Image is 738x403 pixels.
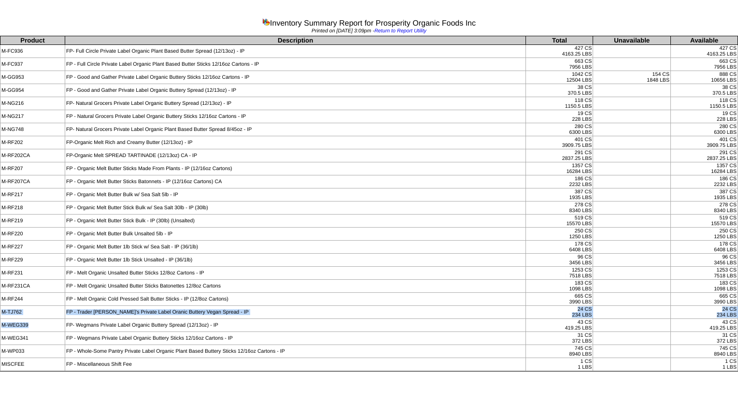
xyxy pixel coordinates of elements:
[65,293,526,306] td: FP - Melt Organic Cold Pressed Salt Butter Sticks - IP (12/8oz Cartons)
[526,188,593,201] td: 387 CS 1935 LBS
[671,306,738,319] td: 24 CS 234 LBS
[0,188,65,201] td: M-RF217
[526,110,593,123] td: 19 CS 228 LBS
[65,58,526,71] td: FP - Full Circle Private Label Organic Plant Based Butter Sticks 12/16oz Cartons - IP
[671,332,738,345] td: 31 CS 372 LBS
[526,332,593,345] td: 31 CS 372 LBS
[0,332,65,345] td: M-WEG341
[65,162,526,175] td: FP - Organic Melt Butter Sticks Made From Plants - IP (12/16oz Cartons)
[526,97,593,110] td: 118 CS 1150.5 LBS
[0,71,65,84] td: M-GG953
[0,84,65,97] td: M-GG954
[65,110,526,123] td: FP - Natural Grocers Private Label Organic Buttery Sticks 12/16oz Cartons - IP
[526,267,593,280] td: 1253 CS 7518 LBS
[526,241,593,254] td: 178 CS 6408 LBS
[0,241,65,254] td: M-RF227
[671,293,738,306] td: 665 CS 3990 LBS
[526,293,593,306] td: 665 CS 3990 LBS
[671,71,738,84] td: 888 CS 10656 LBS
[65,71,526,84] td: FP - Good and Gather Private Label Organic Buttery Sticks 12/16oz Cartons - IP
[671,358,738,371] td: 1 CS 1 LBS
[526,228,593,241] td: 250 CS 1250 LBS
[526,254,593,267] td: 96 CS 3456 LBS
[0,267,65,280] td: M-RF231
[526,215,593,228] td: 519 CS 15570 LBS
[526,319,593,332] td: 43 CS 419.25 LBS
[526,358,593,371] td: 1 CS 1 LBS
[671,215,738,228] td: 519 CS 15570 LBS
[671,267,738,280] td: 1253 CS 7518 LBS
[671,319,738,332] td: 43 CS 419.25 LBS
[65,149,526,162] td: FP-Organic Melt SPREAD TARTINADE (12/13oz) CA - IP
[526,280,593,293] td: 183 CS 1098 LBS
[65,84,526,97] td: FP - Good and Gather Private Label Organic Buttery Spread (12/13oz) - IP
[0,254,65,267] td: M-RF229
[65,332,526,345] td: FP - Wegmans Private Label Organic Buttery Sticks 12/16oz Cartons - IP
[65,254,526,267] td: FP - Organic Melt Butter 1lb Stick Unsalted - IP (36/1lb)
[65,45,526,58] td: FP- Full Circle Private Label Organic Plant Based Butter Spread (12/13oz) - IP
[526,162,593,175] td: 1357 CS 16284 LBS
[0,175,65,188] td: M-RF207CA
[671,188,738,201] td: 387 CS 1935 LBS
[0,228,65,241] td: M-RF220
[0,45,65,58] td: M-FC936
[671,123,738,136] td: 280 CS 6300 LBS
[671,84,738,97] td: 38 CS 370.5 LBS
[65,345,526,358] td: FP - Whole-Some Pantry Private Label Organic Plant Based Buttery Sticks 12/16oz Cartons - IP
[671,254,738,267] td: 96 CS 3456 LBS
[262,18,270,26] img: graph.gif
[0,97,65,110] td: M-NG216
[526,201,593,215] td: 278 CS 8340 LBS
[526,306,593,319] td: 24 CS 234 LBS
[65,267,526,280] td: FP - Melt Organic Unsalted Butter Sticks 12/8oz Cartons - IP
[65,123,526,136] td: FP- Natural Grocers Private Label Organic Plant Based Butter Spread 8/45oz - IP
[65,215,526,228] td: FP - Organic Melt Butter Stick Bulk - IP (30lb) (Unsalted)
[593,36,671,45] th: Unavailable
[0,306,65,319] td: M-TJ762
[671,58,738,71] td: 663 CS 7956 LBS
[526,149,593,162] td: 291 CS 2837.25 LBS
[526,71,593,84] td: 1042 CS 12504 LBS
[65,36,526,45] th: Description
[65,280,526,293] td: FP - Melt Organic Unsalted Butter Sticks Batonettes 12/8oz Cartons
[526,84,593,97] td: 38 CS 370.5 LBS
[0,280,65,293] td: M-RF231CA
[671,36,738,45] th: Available
[65,97,526,110] td: FP- Natural Grocers Private Label Organic Buttery Spread (12/13oz) - IP
[0,36,65,45] th: Product
[526,175,593,188] td: 186 CS 2232 LBS
[0,319,65,332] td: M-WEG339
[526,36,593,45] th: Total
[0,58,65,71] td: M-FC937
[65,175,526,188] td: FP - Organic Melt Butter Sticks Batonnets - IP (12/16oz Cartons) CA
[0,215,65,228] td: M-RF219
[671,201,738,215] td: 278 CS 8340 LBS
[671,97,738,110] td: 118 CS 1150.5 LBS
[526,45,593,58] td: 427 CS 4163.25 LBS
[0,293,65,306] td: M-RF244
[526,123,593,136] td: 280 CS 6300 LBS
[526,136,593,149] td: 401 CS 3909.75 LBS
[526,58,593,71] td: 663 CS 7956 LBS
[65,228,526,241] td: FP - Organic Melt Butter Bulk Unsalted 5lb - IP
[671,228,738,241] td: 250 CS 1250 LBS
[65,306,526,319] td: FP - Trader [PERSON_NAME]'s Private Label Oranic Buttery Vegan Spread - IP
[0,162,65,175] td: M-RF207
[0,345,65,358] td: M-WP033
[65,319,526,332] td: FP- Wegmans Private Label Organic Buttery Spread (12/13oz) - IP
[671,136,738,149] td: 401 CS 3909.75 LBS
[526,345,593,358] td: 745 CS 8940 LBS
[671,149,738,162] td: 291 CS 2837.25 LBS
[65,136,526,149] td: FP-Organic Melt Rich and Creamy Butter (12/13oz) - IP
[65,358,526,371] td: FP - Miscellaneous Shift Fee
[65,201,526,215] td: FP - Organic Melt Butter Stick Bulk w/ Sea Salt 30lb - IP (30lb)
[671,45,738,58] td: 427 CS 4163.25 LBS
[671,175,738,188] td: 186 CS 2232 LBS
[0,201,65,215] td: M-RF218
[671,241,738,254] td: 178 CS 6408 LBS
[65,241,526,254] td: FP - Organic Melt Butter 1lb Stick w/ Sea Salt - IP (36/1lb)
[0,136,65,149] td: M-RF202
[374,28,426,34] a: Return to Report Utility
[671,345,738,358] td: 745 CS 8940 LBS
[671,280,738,293] td: 183 CS 1098 LBS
